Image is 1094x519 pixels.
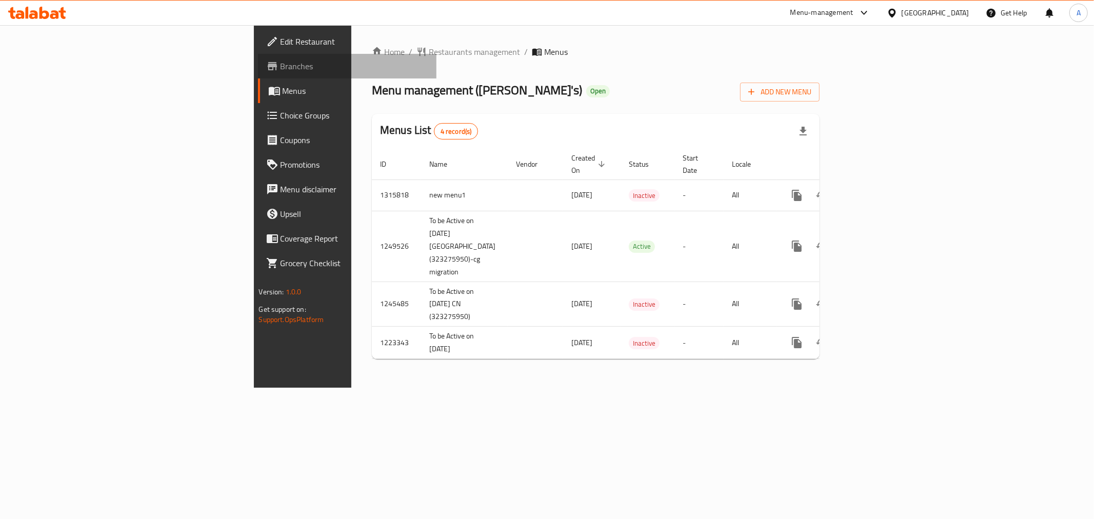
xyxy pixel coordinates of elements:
[421,211,508,282] td: To be Active on [DATE] [GEOGRAPHIC_DATA] (323275950)-cg migration
[281,134,428,146] span: Coupons
[372,78,582,102] span: Menu management ( [PERSON_NAME]'s )
[283,85,428,97] span: Menus
[281,208,428,220] span: Upsell
[259,313,324,326] a: Support.OpsPlatform
[809,183,834,208] button: Change Status
[429,158,461,170] span: Name
[586,87,610,95] span: Open
[1077,7,1081,18] span: A
[421,179,508,211] td: new menu1
[421,282,508,327] td: To be Active on [DATE] CN (323275950)
[421,327,508,359] td: To be Active on [DATE]
[372,149,891,360] table: enhanced table
[809,234,834,258] button: Change Status
[902,7,969,18] div: [GEOGRAPHIC_DATA]
[259,303,306,316] span: Get support on:
[724,282,777,327] td: All
[258,103,436,128] a: Choice Groups
[434,127,478,136] span: 4 record(s)
[281,60,428,72] span: Branches
[777,149,891,180] th: Actions
[674,211,724,282] td: -
[372,46,820,58] nav: breadcrumb
[571,336,592,349] span: [DATE]
[683,152,711,176] span: Start Date
[258,54,436,78] a: Branches
[586,85,610,97] div: Open
[258,251,436,275] a: Grocery Checklist
[785,292,809,316] button: more
[571,152,608,176] span: Created On
[785,234,809,258] button: more
[790,7,853,19] div: Menu-management
[281,35,428,48] span: Edit Restaurant
[724,179,777,211] td: All
[429,46,520,58] span: Restaurants management
[258,128,436,152] a: Coupons
[629,158,662,170] span: Status
[791,119,815,144] div: Export file
[571,239,592,253] span: [DATE]
[416,46,520,58] a: Restaurants management
[748,86,811,98] span: Add New Menu
[785,330,809,355] button: more
[380,158,400,170] span: ID
[629,189,660,202] div: Inactive
[629,241,655,253] div: Active
[740,83,820,102] button: Add New Menu
[516,158,551,170] span: Vendor
[281,232,428,245] span: Coverage Report
[674,179,724,211] td: -
[629,337,660,349] span: Inactive
[281,183,428,195] span: Menu disclaimer
[258,78,436,103] a: Menus
[571,188,592,202] span: [DATE]
[732,158,764,170] span: Locale
[524,46,528,58] li: /
[258,177,436,202] a: Menu disclaimer
[809,330,834,355] button: Change Status
[629,298,660,311] div: Inactive
[259,285,284,298] span: Version:
[674,282,724,327] td: -
[629,241,655,252] span: Active
[724,211,777,282] td: All
[281,109,428,122] span: Choice Groups
[258,29,436,54] a: Edit Restaurant
[571,297,592,310] span: [DATE]
[434,123,479,139] div: Total records count
[629,298,660,310] span: Inactive
[629,190,660,202] span: Inactive
[544,46,568,58] span: Menus
[258,202,436,226] a: Upsell
[281,257,428,269] span: Grocery Checklist
[258,152,436,177] a: Promotions
[281,158,428,171] span: Promotions
[724,327,777,359] td: All
[785,183,809,208] button: more
[380,123,478,139] h2: Menus List
[258,226,436,251] a: Coverage Report
[674,327,724,359] td: -
[809,292,834,316] button: Change Status
[286,285,302,298] span: 1.0.0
